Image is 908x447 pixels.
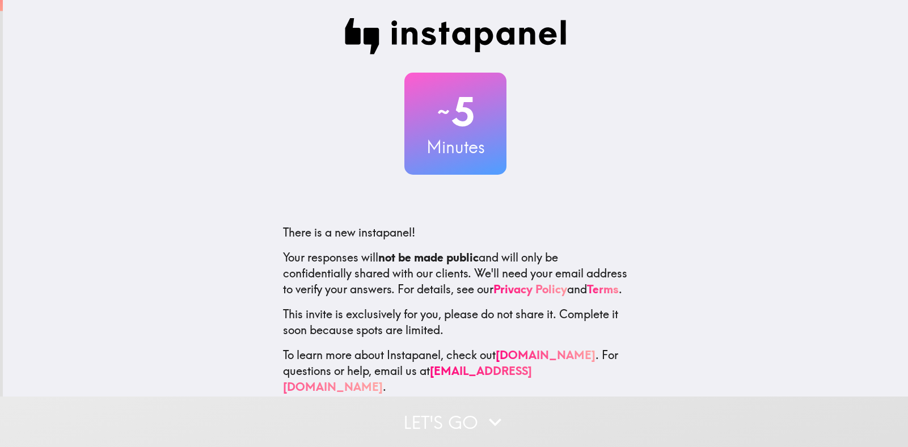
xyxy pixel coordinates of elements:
[436,95,451,129] span: ~
[378,250,479,264] b: not be made public
[344,18,567,54] img: Instapanel
[283,306,628,338] p: This invite is exclusively for you, please do not share it. Complete it soon because spots are li...
[587,282,619,296] a: Terms
[404,88,506,135] h2: 5
[283,250,628,297] p: Your responses will and will only be confidentially shared with our clients. We'll need your emai...
[283,364,532,394] a: [EMAIL_ADDRESS][DOMAIN_NAME]
[283,347,628,395] p: To learn more about Instapanel, check out . For questions or help, email us at .
[283,225,415,239] span: There is a new instapanel!
[496,348,596,362] a: [DOMAIN_NAME]
[493,282,567,296] a: Privacy Policy
[404,135,506,159] h3: Minutes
